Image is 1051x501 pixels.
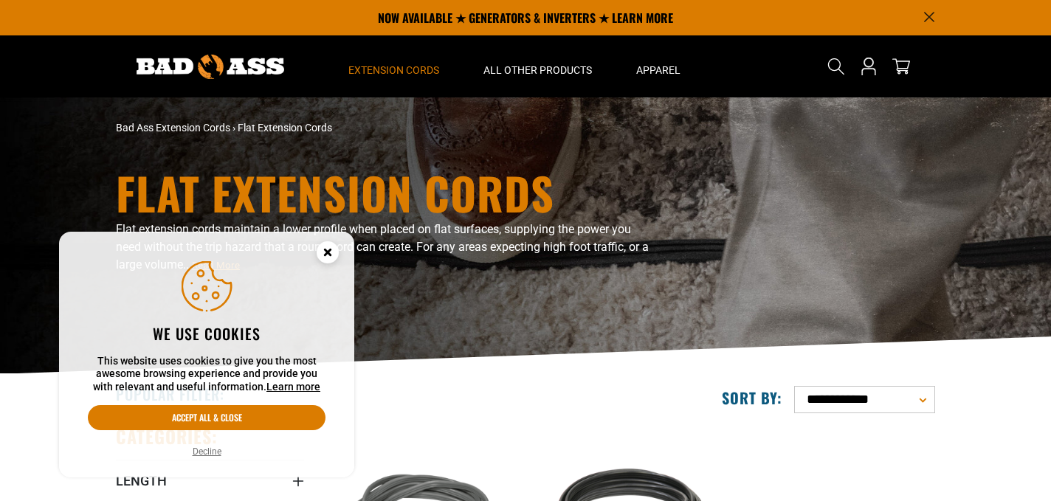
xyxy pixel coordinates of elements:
span: Extension Cords [348,63,439,77]
label: Sort by: [722,388,782,407]
span: Apparel [636,63,680,77]
p: This website uses cookies to give you the most awesome browsing experience and provide you with r... [88,355,325,394]
button: Decline [188,444,226,459]
span: › [232,122,235,134]
h1: Flat Extension Cords [116,170,655,215]
a: Learn more [266,381,320,393]
span: Length [116,472,167,489]
nav: breadcrumbs [116,120,655,136]
img: Bad Ass Extension Cords [137,55,284,79]
summary: Length [116,460,304,501]
summary: All Other Products [461,35,614,97]
span: Flat Extension Cords [238,122,332,134]
a: Bad Ass Extension Cords [116,122,230,134]
h2: We use cookies [88,324,325,343]
span: All Other Products [483,63,592,77]
aside: Cookie Consent [59,232,354,478]
button: Accept all & close [88,405,325,430]
span: Flat extension cords maintain a lower profile when placed on flat surfaces, supplying the power y... [116,222,649,272]
summary: Extension Cords [326,35,461,97]
summary: Search [824,55,848,78]
summary: Apparel [614,35,703,97]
